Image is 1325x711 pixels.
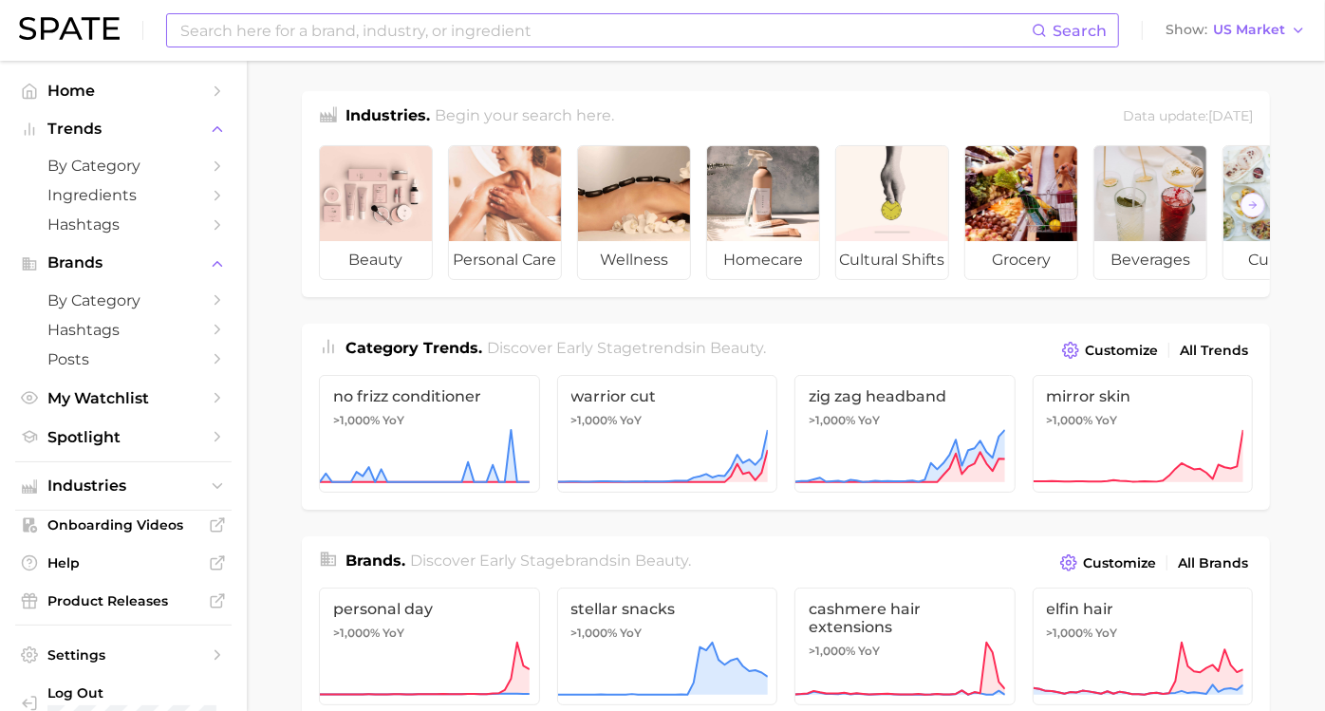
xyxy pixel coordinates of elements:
[835,145,949,280] a: cultural shifts
[1083,555,1156,571] span: Customize
[47,291,199,309] span: by Category
[449,241,561,279] span: personal care
[571,413,618,427] span: >1,000%
[1093,145,1207,280] a: beverages
[47,215,199,234] span: Hashtags
[1057,337,1163,364] button: Customize
[836,241,948,279] span: cultural shifts
[1085,343,1158,359] span: Customize
[1047,413,1093,427] span: >1,000%
[333,387,526,405] span: no frizz conditioner
[448,145,562,280] a: personal care
[178,14,1032,47] input: Search here for a brand, industry, or ingredient
[383,626,404,641] span: YoY
[411,552,692,570] span: Discover Early Stage brands in .
[15,76,232,105] a: Home
[557,375,778,493] a: warrior cut>1,000% YoY
[488,339,767,357] span: Discover Early Stage trends in .
[47,157,199,175] span: by Category
[636,552,689,570] span: beauty
[1123,104,1253,130] div: Data update: [DATE]
[47,428,199,446] span: Spotlight
[1175,338,1253,364] a: All Trends
[1053,22,1107,40] span: Search
[15,249,232,277] button: Brands
[19,17,120,40] img: SPATE
[1096,413,1118,428] span: YoY
[47,477,199,495] span: Industries
[1094,241,1206,279] span: beverages
[557,588,778,705] a: stellar snacks>1,000% YoY
[1033,588,1254,705] a: elfin hair>1,000% YoY
[621,626,643,641] span: YoY
[964,145,1078,280] a: grocery
[1178,555,1248,571] span: All Brands
[809,413,855,427] span: >1,000%
[436,104,615,130] h2: Begin your search here.
[578,241,690,279] span: wellness
[383,413,404,428] span: YoY
[809,644,855,658] span: >1,000%
[320,241,432,279] span: beauty
[345,552,405,570] span: Brands .
[858,413,880,428] span: YoY
[345,339,482,357] span: Category Trends .
[15,549,232,577] a: Help
[15,422,232,452] a: Spotlight
[15,345,232,374] a: Posts
[319,145,433,280] a: beauty
[47,82,199,100] span: Home
[1055,550,1161,576] button: Customize
[47,186,199,204] span: Ingredients
[47,389,199,407] span: My Watchlist
[1096,626,1118,641] span: YoY
[333,626,380,640] span: >1,000%
[1173,551,1253,576] a: All Brands
[319,375,540,493] a: no frizz conditioner>1,000% YoY
[577,145,691,280] a: wellness
[858,644,880,659] span: YoY
[47,646,199,664] span: Settings
[15,587,232,615] a: Product Releases
[47,254,199,271] span: Brands
[711,339,764,357] span: beauty
[47,350,199,368] span: Posts
[571,387,764,405] span: warrior cut
[47,321,199,339] span: Hashtags
[965,241,1077,279] span: grocery
[15,286,232,315] a: by Category
[621,413,643,428] span: YoY
[15,511,232,539] a: Onboarding Videos
[809,600,1001,636] span: cashmere hair extensions
[15,180,232,210] a: Ingredients
[1180,343,1248,359] span: All Trends
[47,684,227,702] span: Log Out
[345,104,430,130] h1: Industries.
[571,600,764,618] span: stellar snacks
[333,413,380,427] span: >1,000%
[15,641,232,669] a: Settings
[15,472,232,500] button: Industries
[1161,18,1311,43] button: ShowUS Market
[15,210,232,239] a: Hashtags
[47,121,199,138] span: Trends
[1047,600,1240,618] span: elfin hair
[1166,25,1207,35] span: Show
[794,375,1016,493] a: zig zag headband>1,000% YoY
[1213,25,1285,35] span: US Market
[47,554,199,571] span: Help
[333,600,526,618] span: personal day
[15,315,232,345] a: Hashtags
[707,241,819,279] span: homecare
[319,588,540,705] a: personal day>1,000% YoY
[706,145,820,280] a: homecare
[15,384,232,413] a: My Watchlist
[15,151,232,180] a: by Category
[1047,387,1240,405] span: mirror skin
[794,588,1016,705] a: cashmere hair extensions>1,000% YoY
[1033,375,1254,493] a: mirror skin>1,000% YoY
[15,115,232,143] button: Trends
[47,516,199,533] span: Onboarding Videos
[571,626,618,640] span: >1,000%
[809,387,1001,405] span: zig zag headband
